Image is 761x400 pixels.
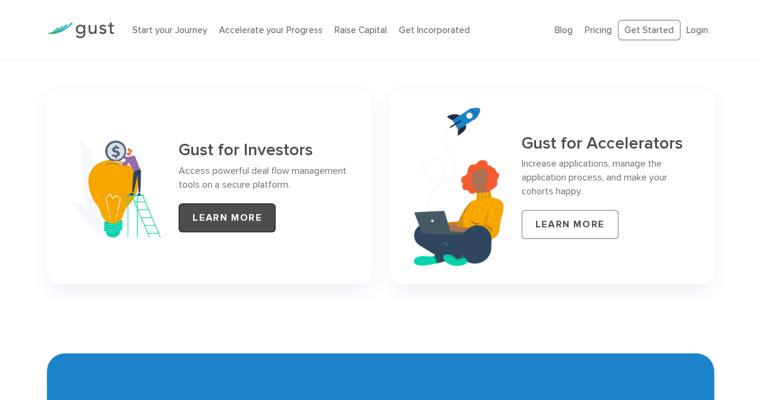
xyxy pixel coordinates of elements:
[522,210,618,239] a: LEARN MORE
[399,25,470,35] a: Get Incorporated
[219,25,322,35] a: Accelerate your Progress
[555,25,573,35] a: Blog
[618,20,680,41] a: Get Started
[179,203,276,232] a: LEARN MORE
[47,22,114,38] img: Gust Logo
[179,141,347,160] h3: Gust for Investors
[414,108,504,266] img: Accelerators
[585,25,612,35] a: Pricing
[522,135,690,153] h3: Gust for Accelerators
[686,25,708,35] a: Login
[71,136,161,237] img: Investor
[334,25,387,35] a: Raise Capital
[132,25,207,35] a: Start your Journey
[179,164,347,191] p: Access powerful deal flow management tools on a secure platform.
[522,156,690,198] p: Increase applications, manage the application process, and make your cohorts happy.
